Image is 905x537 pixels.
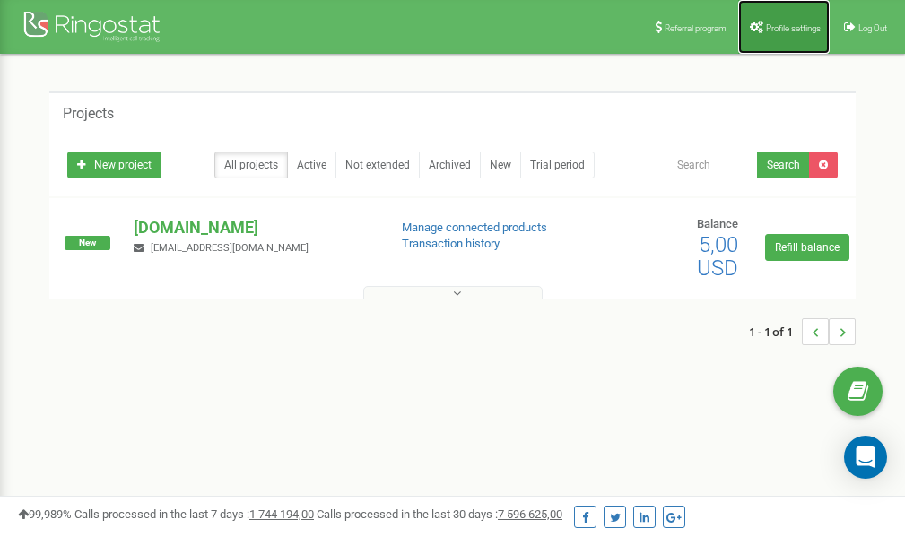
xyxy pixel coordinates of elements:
[317,507,562,521] span: Calls processed in the last 30 days :
[402,237,500,250] a: Transaction history
[419,152,481,178] a: Archived
[63,106,114,122] h5: Projects
[749,318,802,345] span: 1 - 1 of 1
[18,507,72,521] span: 99,989%
[498,507,562,521] u: 7 596 625,00
[858,23,887,33] span: Log Out
[480,152,521,178] a: New
[765,234,849,261] a: Refill balance
[697,232,738,281] span: 5,00 USD
[65,236,110,250] span: New
[757,152,810,178] button: Search
[214,152,288,178] a: All projects
[665,23,727,33] span: Referral program
[67,152,161,178] a: New project
[74,507,314,521] span: Calls processed in the last 7 days :
[697,217,738,230] span: Balance
[249,507,314,521] u: 1 744 194,00
[844,436,887,479] div: Open Intercom Messenger
[134,216,372,239] p: [DOMAIN_NAME]
[749,300,856,363] nav: ...
[151,242,309,254] span: [EMAIL_ADDRESS][DOMAIN_NAME]
[520,152,595,178] a: Trial period
[666,152,758,178] input: Search
[287,152,336,178] a: Active
[766,23,821,33] span: Profile settings
[335,152,420,178] a: Not extended
[402,221,547,234] a: Manage connected products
